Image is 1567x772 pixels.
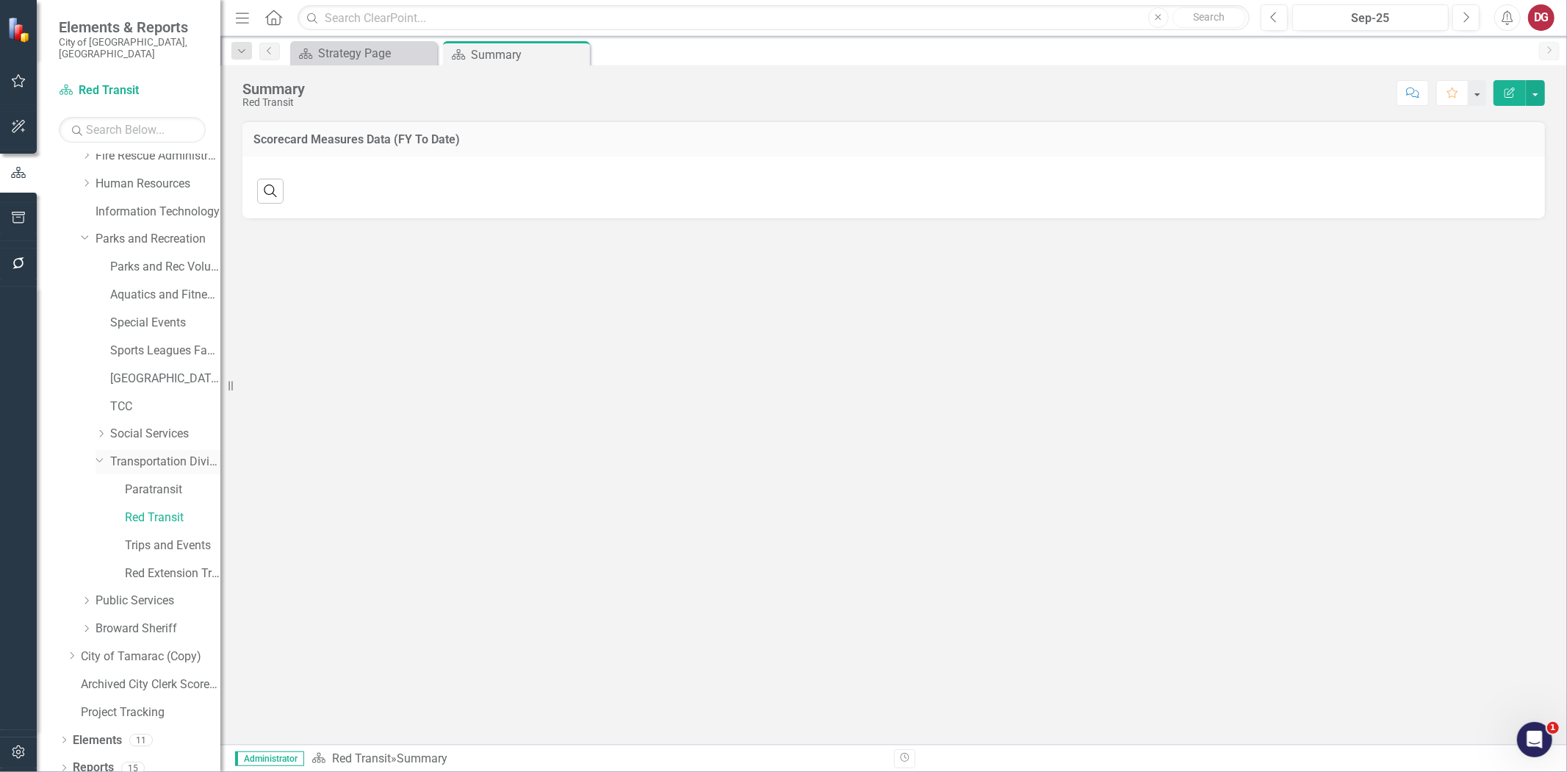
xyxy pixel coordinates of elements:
[125,510,220,526] a: Red Transit
[242,97,305,108] div: Red Transit
[1528,4,1555,31] button: DG
[125,537,220,554] a: Trips and Events
[96,176,220,193] a: Human Resources
[471,46,586,64] div: Summary
[96,621,220,637] a: Broward Sheriff
[110,287,220,304] a: Aquatics and Fitness Center
[1517,722,1552,757] iframe: Intercom live chat
[96,231,220,248] a: Parks and Recreation
[96,148,220,165] a: Fire Rescue Administration
[1297,10,1444,27] div: Sep-25
[73,732,122,749] a: Elements
[332,751,391,765] a: Red Transit
[1172,7,1246,28] button: Search
[125,565,220,582] a: Red Extension Transit
[311,751,883,768] div: »
[129,734,153,746] div: 11
[318,44,433,62] div: Strategy Page
[110,315,220,332] a: Special Events
[96,204,220,221] a: Information Technology
[253,133,1534,146] h3: Scorecard Measures Data (FY To Date)
[110,426,220,443] a: Social Services
[294,44,433,62] a: Strategy Page
[1292,4,1449,31] button: Sep-25
[235,751,304,766] span: Administrator
[242,81,305,97] div: Summary
[125,482,220,498] a: Paratransit
[7,15,34,43] img: ClearPoint Strategy
[96,593,220,610] a: Public Services
[397,751,447,765] div: Summary
[59,18,206,36] span: Elements & Reports
[81,676,220,693] a: Archived City Clerk Scorecard
[110,454,220,471] a: Transportation Division
[59,36,206,60] small: City of [GEOGRAPHIC_DATA], [GEOGRAPHIC_DATA]
[59,82,206,99] a: Red Transit
[59,117,206,143] input: Search Below...
[1193,11,1225,23] span: Search
[110,398,220,415] a: TCC
[298,5,1250,31] input: Search ClearPoint...
[110,343,220,360] a: Sports Leagues Facilities Fields
[1547,722,1559,734] span: 1
[81,648,220,665] a: City of Tamarac (Copy)
[81,704,220,721] a: Project Tracking
[110,259,220,276] a: Parks and Rec Volunteers
[110,371,220,387] a: [GEOGRAPHIC_DATA]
